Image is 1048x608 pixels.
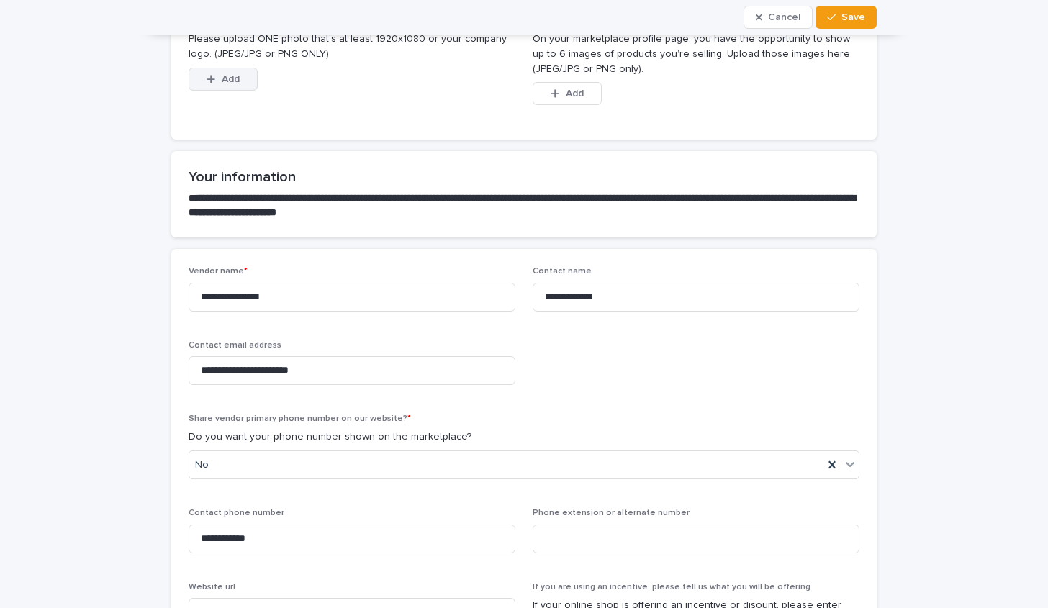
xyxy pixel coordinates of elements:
[566,89,584,99] span: Add
[189,341,281,350] span: Contact email address
[189,68,258,91] button: Add
[533,583,813,591] span: If you are using an incentive, please tell us what you will be offering.
[189,430,859,445] p: Do you want your phone number shown on the marketplace?
[195,458,209,473] span: No
[189,267,248,276] span: Vendor name
[744,6,813,29] button: Cancel
[533,509,690,517] span: Phone extension or alternate number
[189,168,859,186] h2: Your information
[189,509,284,517] span: Contact phone number
[533,82,602,105] button: Add
[189,32,515,62] p: Please upload ONE photo that’s at least 1920x1080 or your company logo. (JPEG/JPG or PNG ONLY)
[189,583,235,591] span: Website url
[533,32,859,76] p: On your marketplace profile page, you have the opportunity to show up to 6 images of products you...
[768,12,800,22] span: Cancel
[189,414,411,423] span: Share vendor primary phone number on our website?
[841,12,865,22] span: Save
[816,6,877,29] button: Save
[222,74,240,84] span: Add
[533,267,592,276] span: Contact name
